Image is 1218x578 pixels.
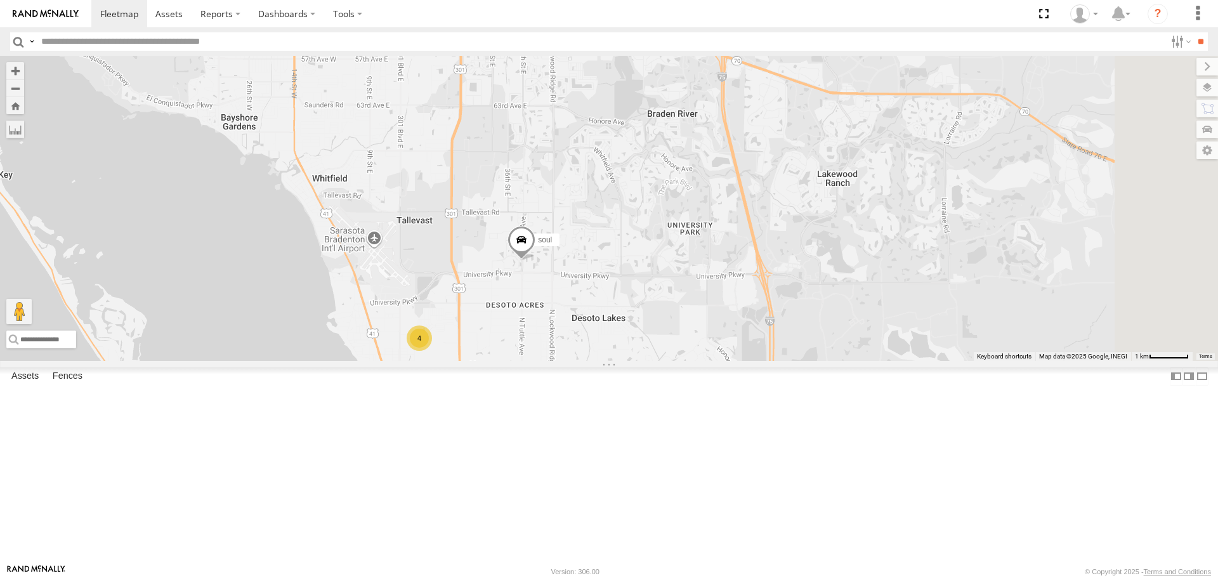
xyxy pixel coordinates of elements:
button: Zoom Home [6,97,24,114]
button: Keyboard shortcuts [977,352,1031,361]
label: Search Query [27,32,37,51]
label: Map Settings [1196,141,1218,159]
label: Dock Summary Table to the Left [1170,367,1182,386]
span: soul [538,236,552,245]
i: ? [1148,4,1168,24]
label: Measure [6,121,24,138]
div: © Copyright 2025 - [1085,568,1211,575]
img: rand-logo.svg [13,10,79,18]
button: Zoom in [6,62,24,79]
div: Jerry Dewberry [1066,4,1103,23]
button: Map Scale: 1 km per 59 pixels [1131,352,1193,361]
label: Hide Summary Table [1196,367,1208,386]
div: Version: 306.00 [551,568,599,575]
button: Drag Pegman onto the map to open Street View [6,299,32,324]
a: Terms (opens in new tab) [1199,353,1212,358]
span: 1 km [1135,353,1149,360]
button: Zoom out [6,79,24,97]
a: Visit our Website [7,565,65,578]
label: Dock Summary Table to the Right [1182,367,1195,386]
span: Map data ©2025 Google, INEGI [1039,353,1127,360]
label: Search Filter Options [1166,32,1193,51]
label: Assets [5,368,45,386]
div: 4 [407,325,432,351]
a: Terms and Conditions [1144,568,1211,575]
label: Fences [46,368,89,386]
